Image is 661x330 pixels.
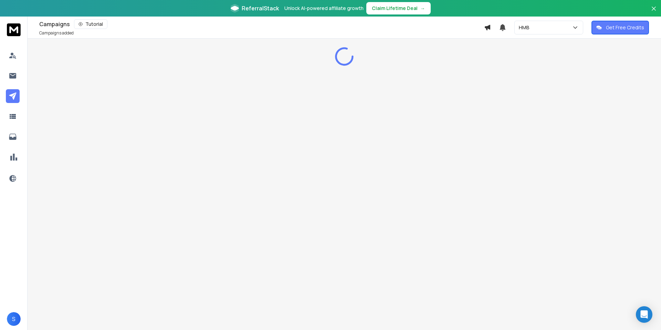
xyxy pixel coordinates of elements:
[39,30,74,36] p: Campaigns added
[366,2,431,14] button: Claim Lifetime Deal→
[284,5,364,12] p: Unlock AI-powered affiliate growth
[591,21,649,34] button: Get Free Credits
[420,5,425,12] span: →
[606,24,644,31] p: Get Free Credits
[7,312,21,326] button: S
[636,306,652,323] div: Open Intercom Messenger
[519,24,532,31] p: HMB
[649,4,658,21] button: Close banner
[74,19,107,29] button: Tutorial
[39,19,484,29] div: Campaigns
[242,4,279,12] span: ReferralStack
